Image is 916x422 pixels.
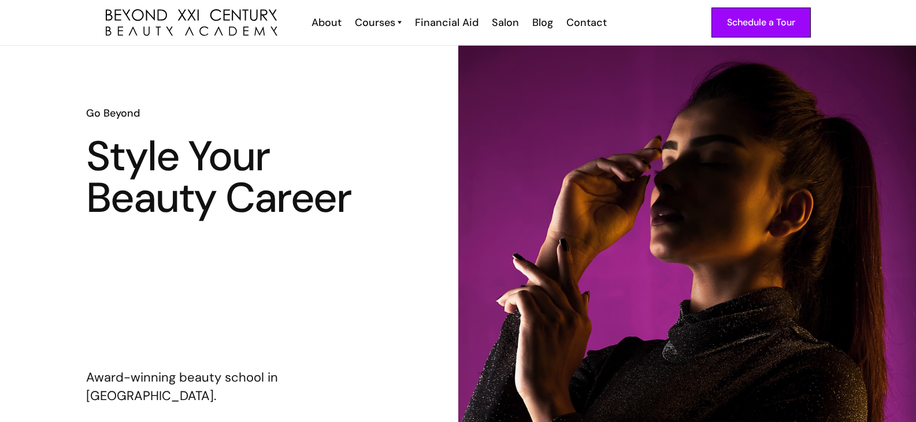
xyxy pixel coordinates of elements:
a: home [106,9,277,36]
div: Salon [492,15,519,30]
a: Contact [559,15,613,30]
div: Courses [355,15,395,30]
h1: Style Your Beauty Career [86,136,372,219]
img: beyond 21st century beauty academy logo [106,9,277,36]
div: Financial Aid [415,15,479,30]
p: Award-winning beauty school in [GEOGRAPHIC_DATA]. [86,368,372,405]
div: Schedule a Tour [727,15,795,30]
a: Courses [355,15,402,30]
h6: Go Beyond [86,106,372,121]
div: Blog [532,15,553,30]
a: Salon [484,15,525,30]
div: Contact [566,15,607,30]
a: Blog [525,15,559,30]
div: About [311,15,342,30]
a: Financial Aid [407,15,484,30]
a: About [304,15,347,30]
a: Schedule a Tour [711,8,811,38]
